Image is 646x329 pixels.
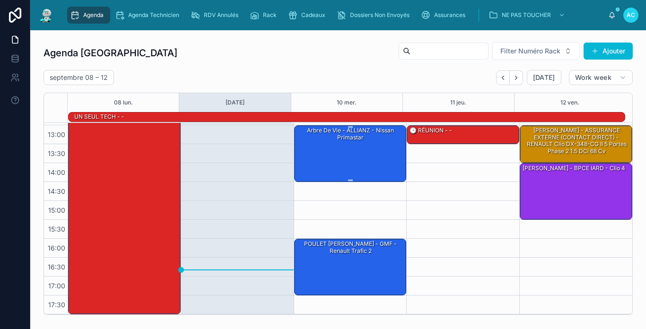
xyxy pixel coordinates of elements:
img: App logo [38,8,55,23]
button: [DATE] [527,70,561,85]
h1: Agenda [GEOGRAPHIC_DATA] [44,46,177,60]
span: NE PAS TOUCHER [502,11,551,19]
span: Agenda Technicien [128,11,179,19]
span: 17:00 [46,282,68,290]
span: 17:30 [46,301,68,309]
span: Rack [263,11,277,19]
a: Agenda Technicien [112,7,186,24]
button: Next [510,70,523,85]
span: 14:30 [45,187,68,195]
a: Agenda [67,7,110,24]
span: 13:30 [45,149,68,157]
div: [PERSON_NAME] - BPCE IARD - Clio 4 [520,164,632,219]
span: [DATE] [533,73,555,82]
button: Work week [569,70,633,85]
span: Cadeaux [301,11,325,19]
a: RDV Annulés [188,7,245,24]
span: Dossiers Non Envoyés [350,11,410,19]
div: [PERSON_NAME] - BPCE IARD - Clio 4 [522,164,626,173]
div: Arbre de vie - ALLIANZ - Nissan primastar [296,126,406,142]
span: 16:00 [45,244,68,252]
div: [PERSON_NAME] - ASSURANCE EXTERNE (CONTACT DIRECT) - RENAULT Clio DX-348-CG II 5 Portes Phase 2 1... [520,126,632,163]
a: Cadeaux [285,7,332,24]
a: NE PAS TOUCHER [486,7,570,24]
div: scrollable content [62,5,608,26]
div: POULET [PERSON_NAME] - GMF - renault trafic 2 [296,240,406,255]
button: 08 lun. [114,93,133,112]
button: [DATE] [226,93,244,112]
div: UN SEUL TECH - - [73,113,125,121]
button: Select Button [492,42,580,60]
div: Arbre de vie - ALLIANZ - Nissan primastar [295,126,406,182]
div: [PERSON_NAME] - ASSURANCE EXTERNE (CONTACT DIRECT) - RENAULT Clio DX-348-CG II 5 Portes Phase 2 1... [522,126,631,156]
a: Assurances [418,7,472,24]
button: 11 jeu. [450,93,466,112]
div: POULET [PERSON_NAME] - GMF - renault trafic 2 [295,239,406,295]
span: 15:00 [46,206,68,214]
button: 12 ven. [560,93,579,112]
span: RDV Annulés [204,11,238,19]
button: 10 mer. [337,93,357,112]
button: Ajouter [584,43,633,60]
div: 🕒 RÉUNION - - [409,126,453,135]
span: 14:00 [45,168,68,176]
span: AC [627,11,635,19]
h2: septembre 08 – 12 [50,73,108,82]
span: 16:30 [45,263,68,271]
button: Back [496,70,510,85]
span: Agenda [83,11,104,19]
span: 15:30 [46,225,68,233]
span: 13:00 [45,130,68,139]
span: Work week [575,73,611,82]
div: 🕒 RÉUNION - - [407,126,519,144]
a: Rack [247,7,283,24]
div: UN SEUL TECH - - [73,112,125,121]
a: Dossiers Non Envoyés [334,7,416,24]
span: Assurances [434,11,465,19]
span: Filter Numéro Rack [500,46,560,56]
